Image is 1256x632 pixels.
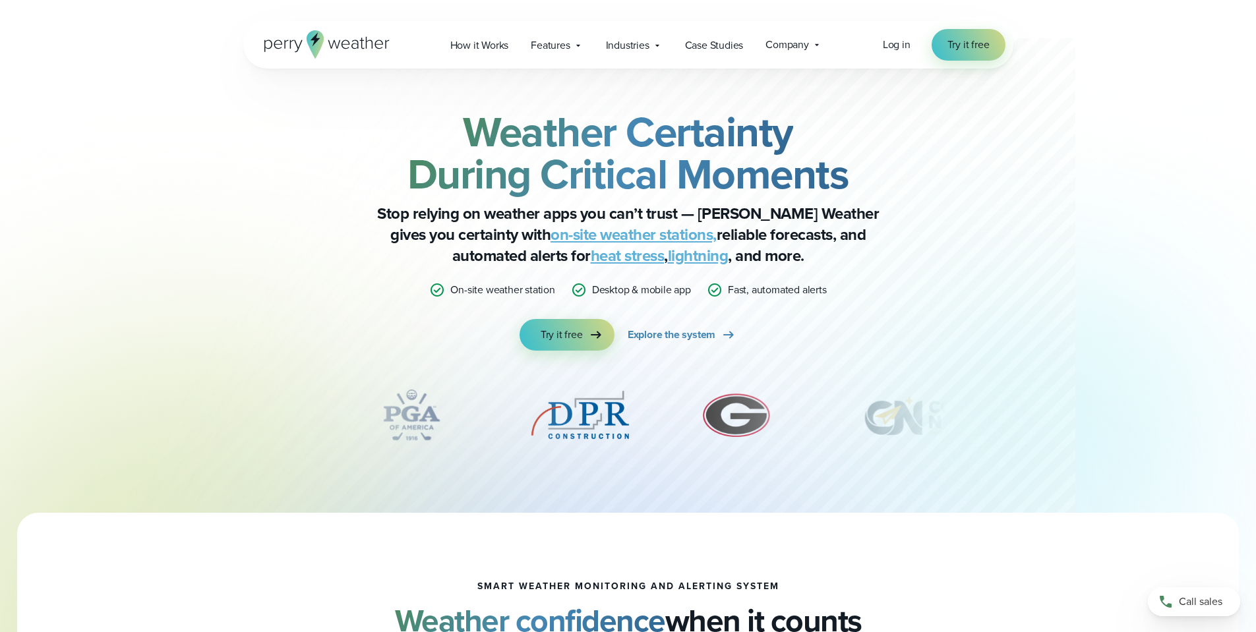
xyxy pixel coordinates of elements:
a: Explore the system [628,319,736,351]
a: on-site weather stations, [551,223,717,246]
p: On-site weather station [450,282,554,298]
div: slideshow [309,382,947,455]
p: Stop relying on weather apps you can’t trust — [PERSON_NAME] Weather gives you certainty with rel... [365,203,892,266]
a: heat stress [591,244,665,268]
a: Try it free [520,319,614,351]
img: University-of-Georgia.svg [696,382,777,448]
strong: Weather Certainty During Critical Moments [407,101,849,205]
span: How it Works [450,38,509,53]
span: Try it free [541,327,583,343]
span: Try it free [947,37,990,53]
div: 5 of 12 [527,382,633,448]
div: 6 of 12 [696,382,777,448]
img: PGA.svg [359,382,464,448]
div: 7 of 12 [841,382,1028,448]
span: Case Studies [685,38,744,53]
span: Call sales [1179,594,1222,610]
a: How it Works [439,32,520,59]
span: Company [765,37,809,53]
a: Case Studies [674,32,755,59]
a: lightning [668,244,729,268]
p: Fast, automated alerts [728,282,827,298]
img: Corona-Norco-Unified-School-District.svg [841,382,1028,448]
span: Explore the system [628,327,715,343]
a: Call sales [1148,587,1240,616]
a: Try it free [932,29,1005,61]
img: DPR-Construction.svg [527,382,633,448]
h1: smart weather monitoring and alerting system [477,581,779,592]
div: 4 of 12 [359,382,464,448]
span: Industries [606,38,649,53]
p: Desktop & mobile app [592,282,691,298]
a: Log in [883,37,911,53]
span: Features [531,38,570,53]
span: Log in [883,37,911,52]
